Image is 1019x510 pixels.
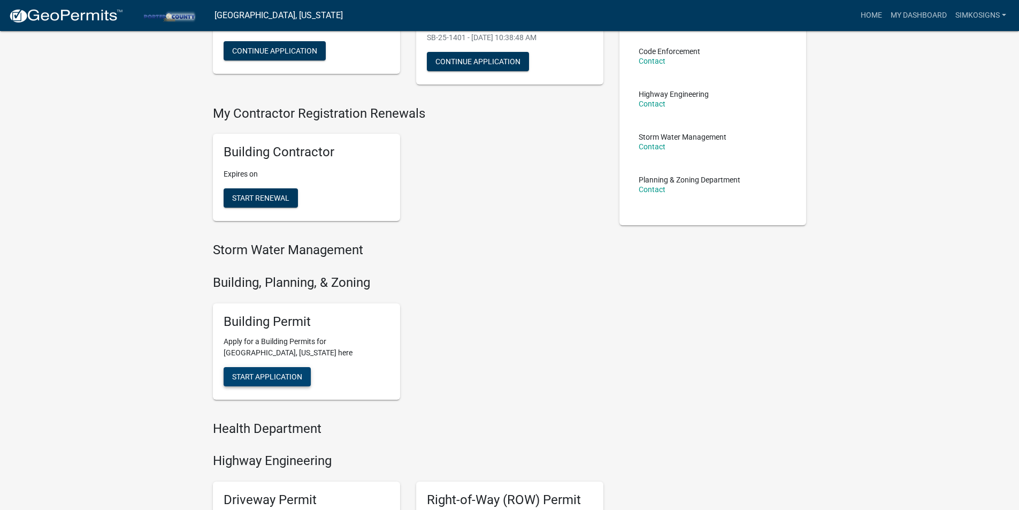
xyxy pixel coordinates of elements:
[639,100,665,108] a: Contact
[856,5,886,26] a: Home
[224,144,389,160] h5: Building Contractor
[639,142,665,151] a: Contact
[214,6,343,25] a: [GEOGRAPHIC_DATA], [US_STATE]
[639,176,740,184] p: Planning & Zoning Department
[224,336,389,359] p: Apply for a Building Permits for [GEOGRAPHIC_DATA], [US_STATE] here
[224,188,298,208] button: Start Renewal
[639,57,665,65] a: Contact
[951,5,1010,26] a: simkosigns
[213,106,603,230] wm-registration-list-section: My Contractor Registration Renewals
[132,8,206,22] img: Porter County, Indiana
[224,169,389,180] p: Expires on
[213,453,603,469] h4: Highway Engineering
[213,421,603,437] h4: Health Department
[224,41,326,60] button: Continue Application
[886,5,951,26] a: My Dashboard
[213,275,603,291] h4: Building, Planning, & Zoning
[427,492,593,508] h5: Right-of-Way (ROW) Permit
[232,194,289,202] span: Start Renewal
[427,52,529,71] button: Continue Application
[224,314,389,330] h5: Building Permit
[232,372,302,380] span: Start Application
[213,242,603,258] h4: Storm Water Management
[213,106,603,121] h4: My Contractor Registration Renewals
[427,32,593,43] p: SB-25-1401 - [DATE] 10:38:48 AM
[639,48,700,55] p: Code Enforcement
[224,367,311,386] button: Start Application
[639,90,709,98] p: Highway Engineering
[639,185,665,194] a: Contact
[224,492,389,508] h5: Driveway Permit
[639,133,726,141] p: Storm Water Management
